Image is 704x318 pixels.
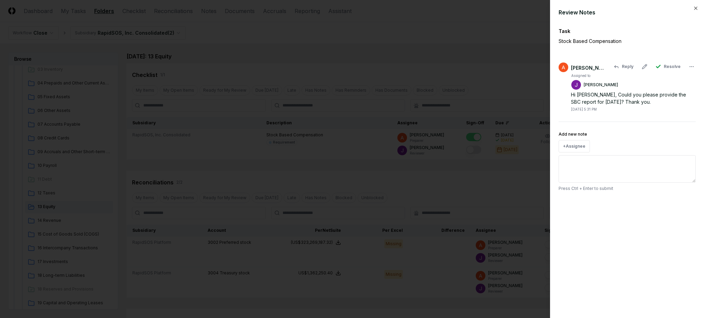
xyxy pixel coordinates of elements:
p: Press Ctrl + Enter to submit [559,185,696,192]
div: [DATE] 5:31 PM [571,107,597,112]
div: Task [559,27,696,35]
img: ACg8ocKTC56tjQR6-o9bi8poVV4j_qMfO6M0RniyL9InnBgkmYdNig=s96-c [571,80,581,90]
button: Resolve [651,60,685,73]
label: Add new note [559,132,587,137]
img: ACg8ocK3mdmu6YYpaRl40uhUUGu9oxSxFSb1vbjsnEih2JuwAH1PGA=s96-c [559,63,568,72]
div: [PERSON_NAME] [571,64,605,71]
div: Hi [PERSON_NAME], Could you please provide the SBC report for [DATE]? Thank you. [571,91,696,105]
p: Stock Based Compensation [559,37,672,45]
td: Assigned to: [571,73,618,79]
div: Review Notes [559,8,696,16]
span: Resolve [664,64,681,70]
p: [PERSON_NAME] [584,82,618,88]
button: Reply [609,60,638,73]
button: +Assignee [559,140,590,152]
